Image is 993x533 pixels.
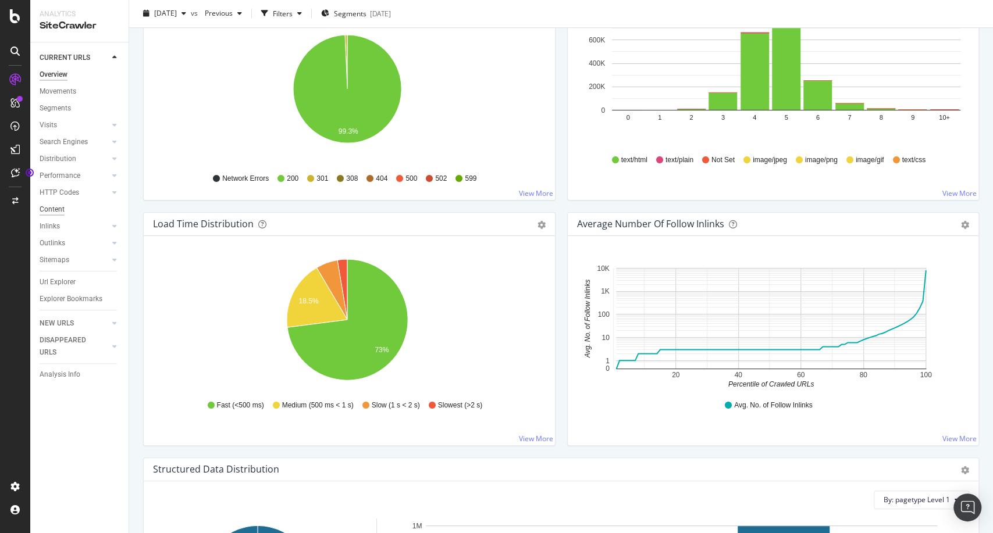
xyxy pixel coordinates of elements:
div: Movements [40,85,76,98]
a: Distribution [40,153,109,165]
text: 7 [848,114,851,121]
text: 60 [796,371,805,379]
span: Network Errors [222,174,269,184]
text: 18.5% [298,297,318,305]
text: 0 [626,114,629,121]
div: Analytics [40,9,119,19]
div: CURRENT URLS [40,52,90,64]
span: 599 [465,174,476,184]
div: gear [961,466,969,474]
text: 40 [734,371,742,379]
a: Content [40,203,120,216]
span: text/css [902,155,926,165]
text: 1M [412,522,422,530]
text: 2 [689,114,693,121]
text: 600K [588,36,604,44]
svg: A chart. [153,28,540,163]
text: 100 [597,310,609,319]
div: gear [961,221,969,229]
div: Url Explorer [40,276,76,288]
div: A chart. [577,9,964,144]
div: Visits [40,119,57,131]
div: DISAPPEARED URLS [40,334,98,359]
a: Performance [40,170,109,182]
span: text/plain [665,155,693,165]
div: Structured Data Distribution [153,463,279,475]
text: Percentile of Crawled URLs [728,380,813,388]
a: View More [519,434,553,443]
a: Segments [40,102,120,115]
a: Explorer Bookmarks [40,293,120,305]
div: Search Engines [40,136,88,148]
svg: A chart. [577,255,964,389]
span: 200 [287,174,298,184]
span: Avg. No. of Follow Inlinks [734,400,813,410]
text: 400K [588,59,604,67]
div: Load Time Distribution [153,218,254,230]
button: Segments[DATE] [316,5,396,23]
div: Analysis Info [40,369,80,381]
div: Segments [40,102,71,115]
div: HTTP Codes [40,187,79,199]
div: [DATE] [370,9,391,19]
a: CURRENT URLS [40,52,109,64]
a: View More [519,188,553,198]
text: 10 [602,334,610,342]
text: 100 [920,371,931,379]
text: 10K [597,264,609,273]
a: Inlinks [40,220,109,232]
div: Sitemaps [40,254,69,266]
button: By: pagetype Level 1 [874,491,969,509]
text: 8 [879,114,882,121]
text: 4 [753,114,756,121]
span: Segments [334,9,366,19]
div: Outlinks [40,237,65,249]
span: text/html [621,155,647,165]
span: Not Set [711,155,735,165]
text: 9 [910,114,914,121]
a: DISAPPEARED URLS [40,334,109,359]
div: Average Number of Follow Inlinks [577,218,724,230]
div: Overview [40,69,67,81]
text: 5 [784,114,788,121]
span: image/gif [856,155,884,165]
span: 500 [405,174,417,184]
text: 6 [816,114,819,121]
a: Sitemaps [40,254,109,266]
div: Filters [273,9,293,19]
span: image/png [805,155,838,165]
text: 1 [657,114,661,121]
a: HTTP Codes [40,187,109,199]
span: 308 [346,174,358,184]
div: Tooltip anchor [24,167,35,178]
div: Performance [40,170,80,182]
text: 0 [601,106,605,115]
div: Content [40,203,65,216]
button: Previous [200,5,247,23]
span: image/jpeg [753,155,787,165]
span: 2025 Aug. 26th [154,9,177,19]
div: Explorer Bookmarks [40,293,102,305]
button: Filters [257,5,307,23]
text: 200K [588,83,604,91]
text: 0 [605,364,609,373]
div: SiteCrawler [40,19,119,33]
text: 1K [600,287,609,295]
span: Slow (1 s < 2 s) [372,400,420,410]
span: 301 [316,174,328,184]
span: Medium (500 ms < 1 s) [282,400,354,410]
text: 1 [605,356,609,364]
text: Avg. No. of Follow Inlinks [583,280,591,359]
span: By: pagetype Level 1 [884,495,950,505]
button: [DATE] [138,5,191,23]
text: 3 [721,114,724,121]
text: 99.3% [339,127,358,135]
div: A chart. [153,255,540,389]
span: vs [191,9,200,19]
text: 73% [375,346,389,354]
span: 502 [435,174,447,184]
div: gear [538,221,546,229]
span: Fast (<500 ms) [217,400,264,410]
a: NEW URLS [40,317,109,330]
